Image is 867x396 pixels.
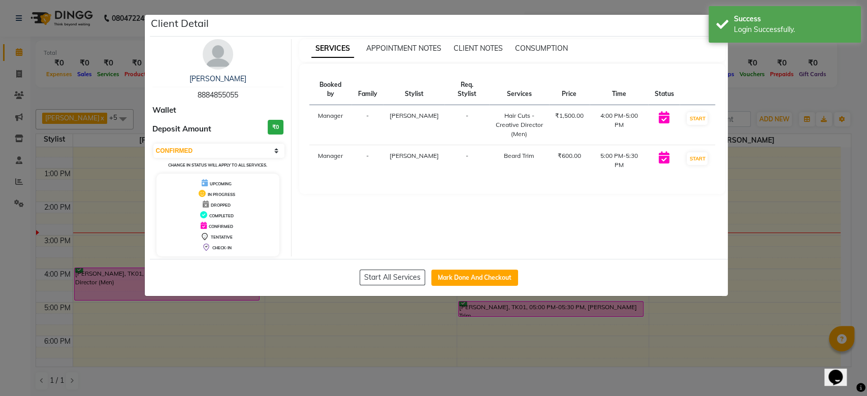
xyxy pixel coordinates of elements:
div: Login Successfully. [734,24,853,35]
button: START [687,112,708,125]
div: Beard Trim [495,151,543,160]
span: APPOINTMENT NOTES [366,44,441,53]
th: Req. Stylist [444,74,489,105]
div: ₹600.00 [555,151,584,160]
td: - [351,145,383,176]
button: START [687,152,708,165]
span: CONSUMPTION [515,44,568,53]
th: Family [351,74,383,105]
h3: ₹0 [268,120,283,135]
span: [PERSON_NAME] [389,112,438,119]
span: 8884855055 [198,90,238,100]
span: COMPLETED [209,213,234,218]
span: CLIENT NOTES [454,44,503,53]
span: [PERSON_NAME] [389,152,438,159]
th: Time [590,74,649,105]
span: UPCOMING [210,181,232,186]
td: - [351,105,383,145]
button: Start All Services [360,270,425,285]
th: Booked by [309,74,351,105]
th: Stylist [383,74,444,105]
div: Success [734,14,853,24]
button: Mark Done And Checkout [431,270,518,286]
th: Services [489,74,549,105]
td: Manager [309,145,351,176]
img: avatar [203,39,233,70]
div: Hair Cuts - Creative Director (Men) [495,111,543,139]
span: CONFIRMED [209,224,233,229]
span: DROPPED [211,203,231,208]
th: Status [648,74,680,105]
td: 5:00 PM-5:30 PM [590,145,649,176]
h5: Client Detail [151,16,209,31]
span: Wallet [152,105,176,116]
span: IN PROGRESS [208,192,235,197]
iframe: chat widget [824,355,857,386]
span: Deposit Amount [152,123,211,135]
a: [PERSON_NAME] [189,74,246,83]
td: - [444,145,489,176]
th: Price [549,74,590,105]
span: CHECK-IN [212,245,232,250]
td: 4:00 PM-5:00 PM [590,105,649,145]
td: Manager [309,105,351,145]
span: SERVICES [311,40,354,58]
td: - [444,105,489,145]
span: TENTATIVE [211,235,233,240]
div: ₹1,500.00 [555,111,584,120]
small: Change in status will apply to all services. [168,162,267,168]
